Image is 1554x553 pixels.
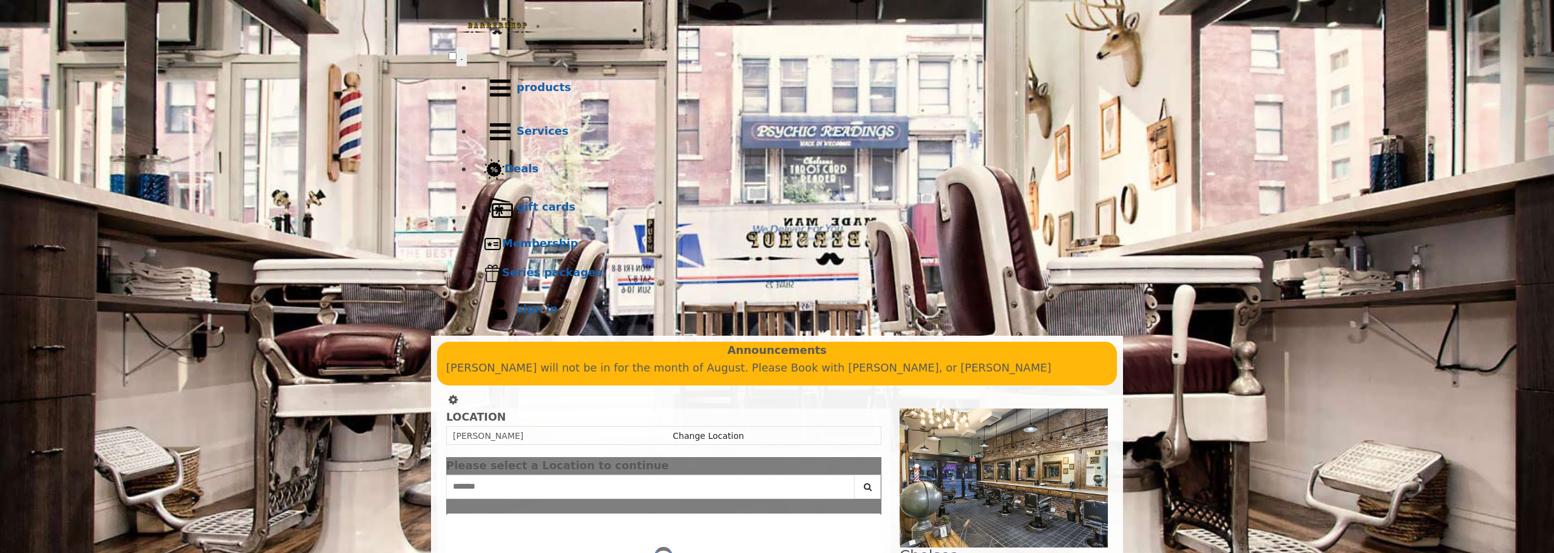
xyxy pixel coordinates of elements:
[473,186,1105,229] a: Gift cardsgift cards
[446,475,855,499] input: Search Center
[517,81,571,93] b: products
[446,459,669,472] span: Please select a Location to continue
[456,47,467,66] button: menu toggle
[473,259,1105,288] a: Series packagesSeries packages
[449,7,546,46] img: Made Man Barbershop logo
[484,264,502,282] img: Series packages
[517,200,575,213] b: gift cards
[502,237,578,249] b: Membership
[517,124,569,137] b: Services
[673,431,744,441] a: Change Location
[484,115,517,148] img: Services
[473,288,1105,331] a: sign insign in
[446,411,506,423] b: LOCATION
[446,475,881,505] div: Center Select
[863,462,881,470] button: close dialog
[484,159,504,180] img: Deals
[460,50,463,63] span: .
[861,483,875,491] i: Search button
[473,66,1105,110] a: Productsproducts
[473,229,1105,259] a: MembershipMembership
[473,110,1105,154] a: ServicesServices
[502,266,602,279] b: Series packages
[484,72,517,104] img: Products
[484,191,517,224] img: Gift cards
[453,431,523,441] span: [PERSON_NAME]
[446,359,1108,377] p: [PERSON_NAME] will not be in for the month of August. Please Book with [PERSON_NAME], or [PERSON_...
[484,293,517,326] img: sign in
[504,162,538,175] b: Deals
[473,154,1105,186] a: DealsDeals
[517,302,558,315] b: sign in
[727,342,827,359] b: Announcements
[484,235,502,253] img: Membership
[449,52,456,60] input: menu toggle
